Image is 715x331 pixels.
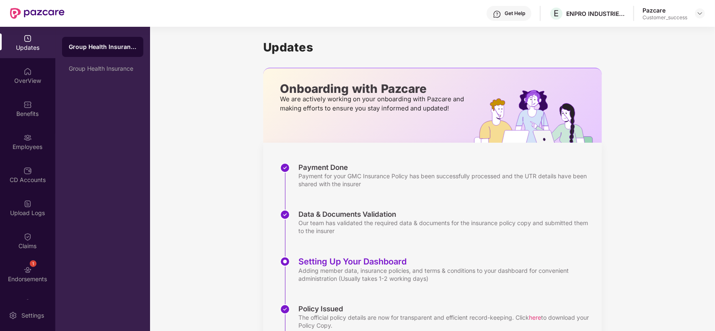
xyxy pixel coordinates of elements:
img: svg+xml;base64,PHN2ZyBpZD0iQ0RfQWNjb3VudHMiIGRhdGEtbmFtZT0iQ0QgQWNjb3VudHMiIHhtbG5zPSJodHRwOi8vd3... [23,167,32,175]
div: The official policy details are now for transparent and efficient record-keeping. Click to downlo... [298,313,593,329]
div: Pazcare [642,6,687,14]
span: E [554,8,559,18]
img: svg+xml;base64,PHN2ZyBpZD0iU3RlcC1BY3RpdmUtMzJ4MzIiIHhtbG5zPSJodHRwOi8vd3d3LnczLm9yZy8yMDAwL3N2Zy... [280,257,290,267]
img: svg+xml;base64,PHN2ZyBpZD0iRHJvcGRvd24tMzJ4MzIiIHhtbG5zPSJodHRwOi8vd3d3LnczLm9yZy8yMDAwL3N2ZyIgd2... [697,10,703,17]
div: Payment for your GMC Insurance Policy has been successfully processed and the UTR details have be... [298,172,593,188]
img: svg+xml;base64,PHN2ZyBpZD0iVXBsb2FkX0xvZ3MiIGRhdGEtbmFtZT0iVXBsb2FkIExvZ3MiIHhtbG5zPSJodHRwOi8vd3... [23,200,32,208]
img: New Pazcare Logo [10,8,65,19]
p: Onboarding with Pazcare [280,85,466,92]
img: svg+xml;base64,PHN2ZyBpZD0iSGVscC0zMngzMiIgeG1sbnM9Imh0dHA6Ly93d3cudzMub3JnLzIwMDAvc3ZnIiB3aWR0aD... [493,10,501,18]
div: Data & Documents Validation [298,210,593,219]
div: Settings [19,311,47,320]
img: svg+xml;base64,PHN2ZyBpZD0iQmVuZWZpdHMiIHhtbG5zPSJodHRwOi8vd3d3LnczLm9yZy8yMDAwL3N2ZyIgd2lkdGg9Ij... [23,100,32,109]
img: svg+xml;base64,PHN2ZyBpZD0iQ2xhaW0iIHhtbG5zPSJodHRwOi8vd3d3LnczLm9yZy8yMDAwL3N2ZyIgd2lkdGg9IjIwIi... [23,233,32,241]
p: We are actively working on your onboarding with Pazcare and making efforts to ensure you stay inf... [280,95,466,113]
img: svg+xml;base64,PHN2ZyBpZD0iTXlfT3JkZXJzIiBkYXRhLW5hbWU9Ik15IE9yZGVycyIgeG1sbnM9Imh0dHA6Ly93d3cudz... [23,299,32,307]
div: Group Health Insurance [69,65,137,72]
div: ENPRO INDUSTRIES PVT LTD [566,10,625,18]
div: Policy Issued [298,304,593,313]
div: Customer_success [642,14,687,21]
img: hrOnboarding [474,90,602,143]
div: Group Health Insurance [69,43,137,51]
div: Adding member data, insurance policies, and terms & conditions to your dashboard for convenient a... [298,267,593,282]
img: svg+xml;base64,PHN2ZyBpZD0iRW5kb3JzZW1lbnRzIiB4bWxucz0iaHR0cDovL3d3dy53My5vcmcvMjAwMC9zdmciIHdpZH... [23,266,32,274]
div: Payment Done [298,163,593,172]
img: svg+xml;base64,PHN2ZyBpZD0iU2V0dGluZy0yMHgyMCIgeG1sbnM9Imh0dHA6Ly93d3cudzMub3JnLzIwMDAvc3ZnIiB3aW... [9,311,17,320]
img: svg+xml;base64,PHN2ZyBpZD0iU3RlcC1Eb25lLTMyeDMyIiB4bWxucz0iaHR0cDovL3d3dy53My5vcmcvMjAwMC9zdmciIH... [280,163,290,173]
div: Our team has validated the required data & documents for the insurance policy copy and submitted ... [298,219,593,235]
div: 1 [30,260,36,267]
img: svg+xml;base64,PHN2ZyBpZD0iU3RlcC1Eb25lLTMyeDMyIiB4bWxucz0iaHR0cDovL3d3dy53My5vcmcvMjAwMC9zdmciIH... [280,210,290,220]
img: svg+xml;base64,PHN2ZyBpZD0iRW1wbG95ZWVzIiB4bWxucz0iaHR0cDovL3d3dy53My5vcmcvMjAwMC9zdmciIHdpZHRoPS... [23,133,32,142]
img: svg+xml;base64,PHN2ZyBpZD0iSG9tZSIgeG1sbnM9Imh0dHA6Ly93d3cudzMub3JnLzIwMDAvc3ZnIiB3aWR0aD0iMjAiIG... [23,67,32,76]
img: svg+xml;base64,PHN2ZyBpZD0iVXBkYXRlZCIgeG1sbnM9Imh0dHA6Ly93d3cudzMub3JnLzIwMDAvc3ZnIiB3aWR0aD0iMj... [23,34,32,43]
h1: Updates [263,40,602,54]
img: svg+xml;base64,PHN2ZyBpZD0iU3RlcC1Eb25lLTMyeDMyIiB4bWxucz0iaHR0cDovL3d3dy53My5vcmcvMjAwMC9zdmciIH... [280,304,290,314]
div: Setting Up Your Dashboard [298,257,593,267]
div: Get Help [505,10,525,17]
span: here [529,314,541,321]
